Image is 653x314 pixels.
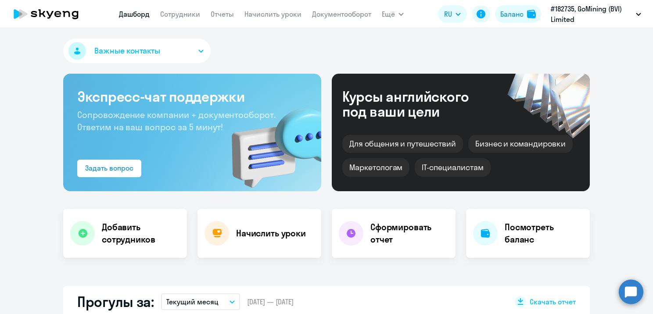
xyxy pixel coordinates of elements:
h4: Сформировать отчет [370,221,448,246]
a: Дашборд [119,10,150,18]
h3: Экспресс-чат поддержки [77,88,307,105]
h4: Добавить сотрудников [102,221,180,246]
span: RU [444,9,452,19]
button: #182735, GoMining (BVI) Limited [GEOGRAPHIC_DATA] [546,4,646,25]
button: Текущий месяц [161,293,240,310]
span: Важные контакты [94,45,160,57]
button: Балансbalance [495,5,541,23]
button: Задать вопрос [77,160,141,177]
button: RU [438,5,467,23]
div: Бизнес и командировки [468,135,573,153]
div: Курсы английского под ваши цели [342,89,492,119]
div: Для общения и путешествий [342,135,463,153]
a: Документооборот [312,10,371,18]
span: Сопровождение компании + документооборот. Ответим на ваш вопрос за 5 минут! [77,109,276,132]
div: Баланс [500,9,524,19]
div: Задать вопрос [85,163,133,173]
h4: Начислить уроки [236,227,306,239]
button: Ещё [382,5,404,23]
a: Отчеты [211,10,234,18]
span: [DATE] — [DATE] [247,297,294,307]
h2: Прогулы за: [77,293,154,310]
img: bg-img [219,93,321,191]
div: Маркетологам [342,158,409,177]
div: IT-специалистам [415,158,490,177]
h4: Посмотреть баланс [505,221,583,246]
button: Важные контакты [63,39,211,63]
span: Ещё [382,9,395,19]
a: Сотрудники [160,10,200,18]
img: balance [527,10,536,18]
p: #182735, GoMining (BVI) Limited [GEOGRAPHIC_DATA] [551,4,632,25]
p: Текущий месяц [166,296,219,307]
span: Скачать отчет [530,297,576,307]
a: Начислить уроки [244,10,301,18]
